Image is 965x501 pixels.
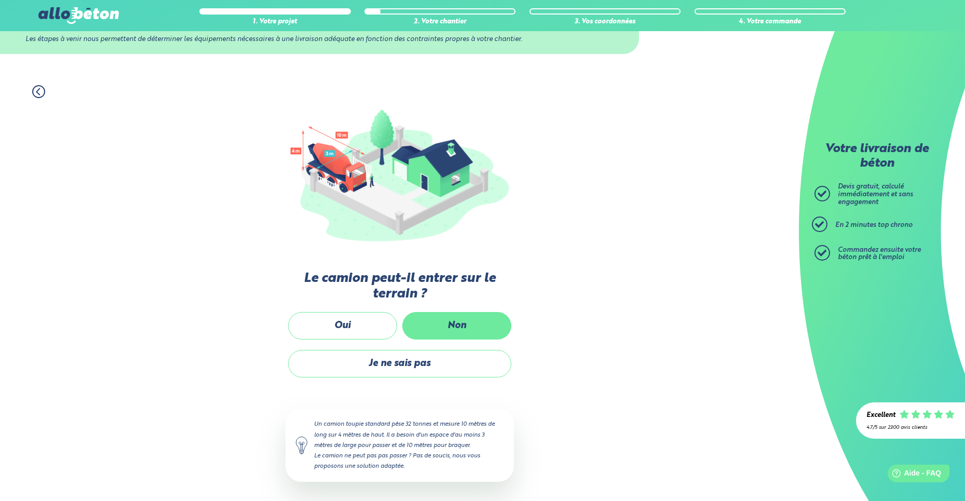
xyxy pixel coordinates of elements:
[873,461,954,490] iframe: Help widget launcher
[288,350,511,377] label: Je ne sais pas
[866,425,955,430] div: 4.7/5 sur 2300 avis clients
[288,312,397,340] label: Oui
[817,142,936,171] p: Votre livraison de béton
[838,247,921,261] span: Commandez ensuite votre béton prêt à l'emploi
[529,18,681,26] div: 3. Vos coordonnées
[835,222,913,228] span: En 2 minutes top chrono
[199,18,350,26] div: 1. Votre projet
[364,18,515,26] div: 2. Votre chantier
[866,412,895,419] div: Excellent
[838,183,913,205] span: Devis gratuit, calculé immédiatement et sans engagement
[286,271,514,302] label: Le camion peut-il entrer sur le terrain ?
[286,409,514,482] div: Un camion toupie standard pèse 32 tonnes et mesure 10 mètres de long sur 4 mètres de haut. Il a b...
[25,36,614,44] div: Les étapes à venir nous permettent de déterminer les équipements nécessaires à une livraison adéq...
[695,18,846,26] div: 4. Votre commande
[402,312,511,340] label: Non
[38,7,118,24] img: allobéton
